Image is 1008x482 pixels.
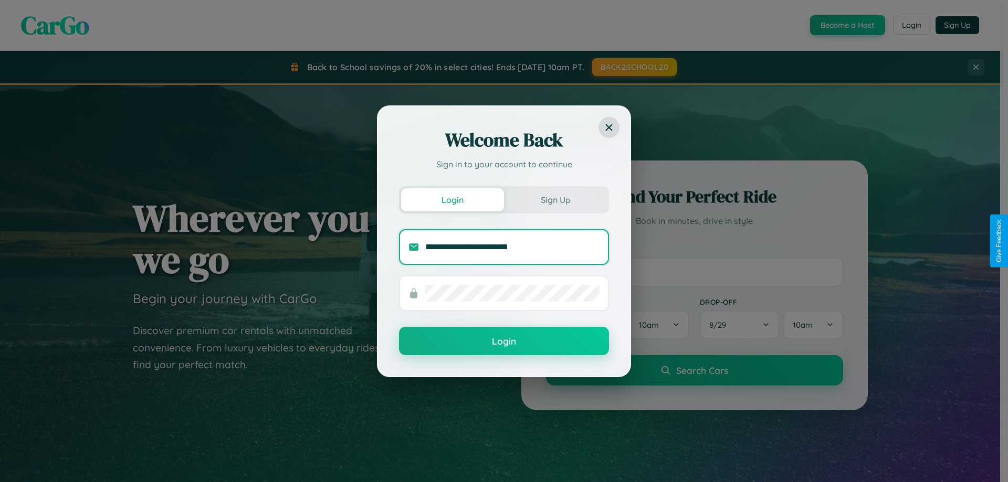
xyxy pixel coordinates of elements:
[399,127,609,153] h2: Welcome Back
[399,158,609,170] p: Sign in to your account to continue
[399,327,609,355] button: Login
[995,220,1003,262] div: Give Feedback
[504,188,607,211] button: Sign Up
[401,188,504,211] button: Login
